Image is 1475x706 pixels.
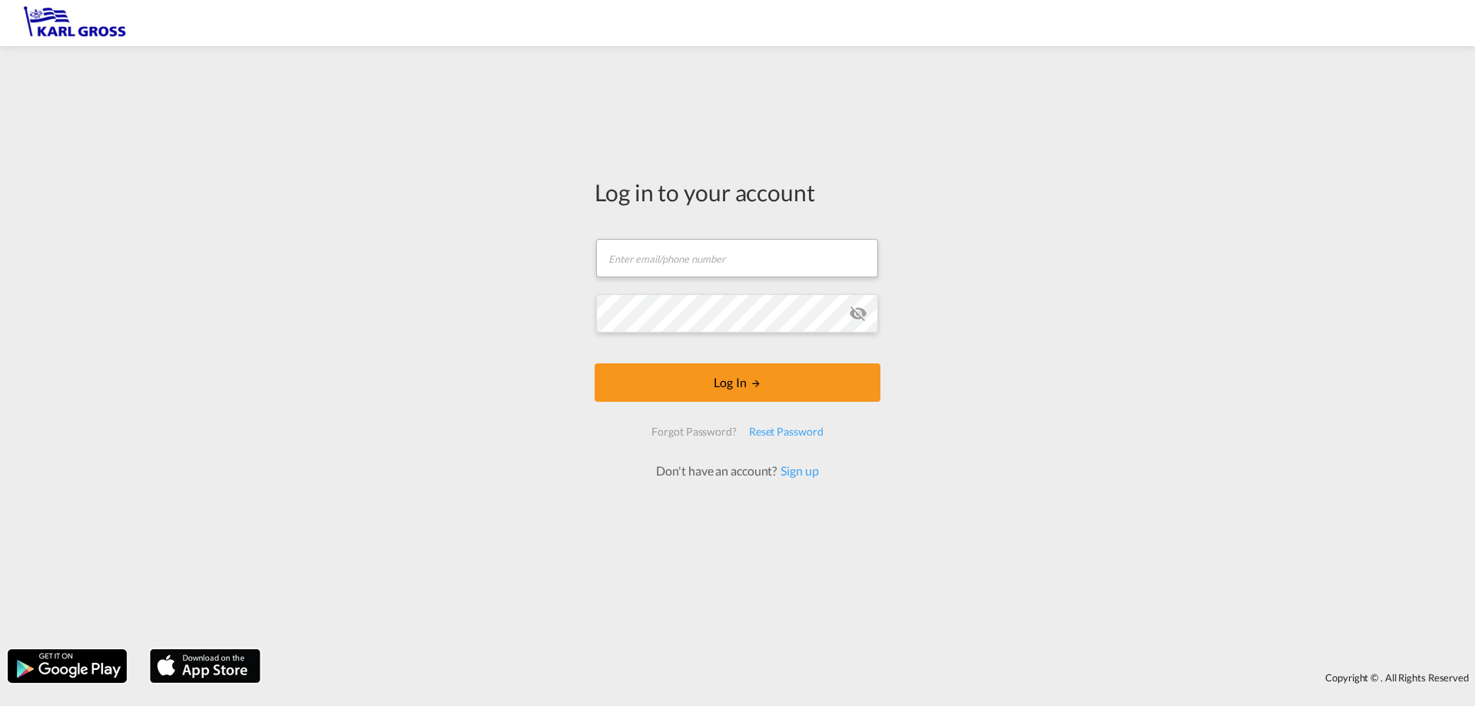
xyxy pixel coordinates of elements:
[148,648,262,684] img: apple.png
[23,6,127,41] img: 3269c73066d711f095e541db4db89301.png
[268,665,1475,691] div: Copyright © . All Rights Reserved
[777,463,818,478] a: Sign up
[743,418,830,446] div: Reset Password
[595,363,880,402] button: LOGIN
[645,418,742,446] div: Forgot Password?
[596,239,878,277] input: Enter email/phone number
[595,176,880,208] div: Log in to your account
[639,462,835,479] div: Don't have an account?
[6,648,128,684] img: google.png
[849,304,867,323] md-icon: icon-eye-off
